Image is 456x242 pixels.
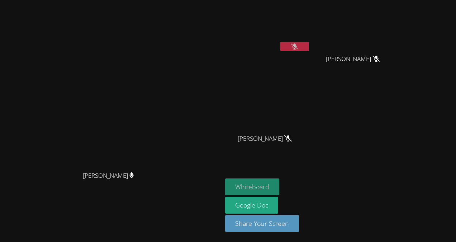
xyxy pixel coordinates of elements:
span: [PERSON_NAME] [238,134,292,144]
button: Whiteboard [225,178,279,195]
a: Google Doc [225,197,278,214]
span: [PERSON_NAME] [83,171,134,181]
button: Share Your Screen [225,215,299,232]
span: [PERSON_NAME] [326,54,380,64]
